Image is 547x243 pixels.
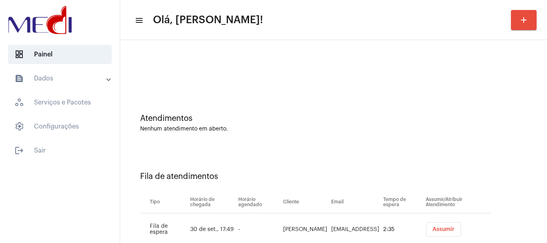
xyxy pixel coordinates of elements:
span: sidenav icon [14,50,24,59]
th: Horário de chegada [188,191,237,213]
div: Atendimentos [140,114,527,123]
mat-icon: sidenav icon [135,16,143,25]
span: Assumir [432,227,454,232]
th: Assumir/Atribuir Atendimento [424,191,491,213]
span: Painel [8,45,112,64]
mat-panel-title: Dados [14,74,107,83]
span: Sair [8,141,112,160]
button: Assumir [426,222,461,237]
th: Tipo [140,191,188,213]
th: Cliente [281,191,329,213]
span: Olá, [PERSON_NAME]! [153,14,263,26]
th: Tempo de espera [381,191,424,213]
span: sidenav icon [14,98,24,107]
span: Configurações [8,117,112,136]
span: Serviços e Pacotes [8,93,112,112]
mat-expansion-panel-header: sidenav iconDados [5,69,120,88]
img: d3a1b5fa-500b-b90f-5a1c-719c20e9830b.png [6,4,74,36]
th: Horário agendado [236,191,281,213]
mat-icon: add [519,15,529,25]
div: Nenhum atendimento em aberto. [140,126,527,132]
div: Fila de atendimentos [140,172,527,181]
th: Email [329,191,381,213]
mat-icon: sidenav icon [14,146,24,155]
mat-icon: sidenav icon [14,74,24,83]
span: sidenav icon [14,122,24,131]
mat-chip-list: selection [426,222,491,237]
